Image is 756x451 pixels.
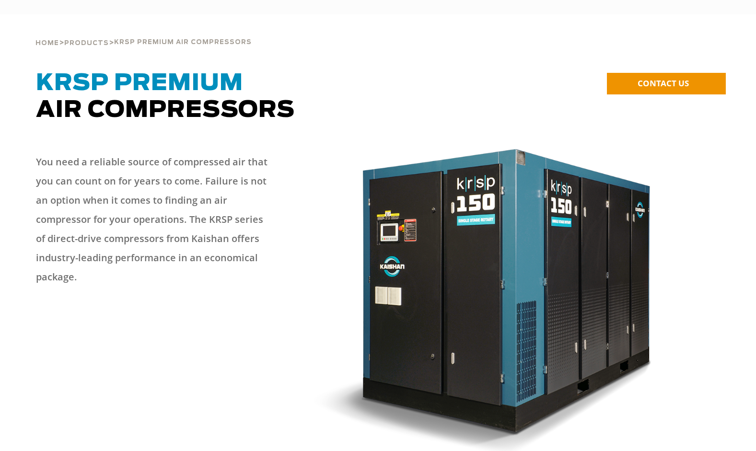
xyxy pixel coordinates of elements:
p: You need a reliable source of compressed air that you can count on for years to come. Failure is ... [36,152,270,287]
span: krsp premium air compressors [114,39,252,46]
div: > > [35,14,252,51]
a: Products [64,38,109,47]
a: Home [35,38,59,47]
a: CONTACT US [607,73,726,94]
span: KRSP Premium [36,72,243,95]
span: Home [35,40,59,46]
span: Air Compressors [36,72,295,122]
span: CONTACT US [638,78,689,89]
span: Products [64,40,109,46]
